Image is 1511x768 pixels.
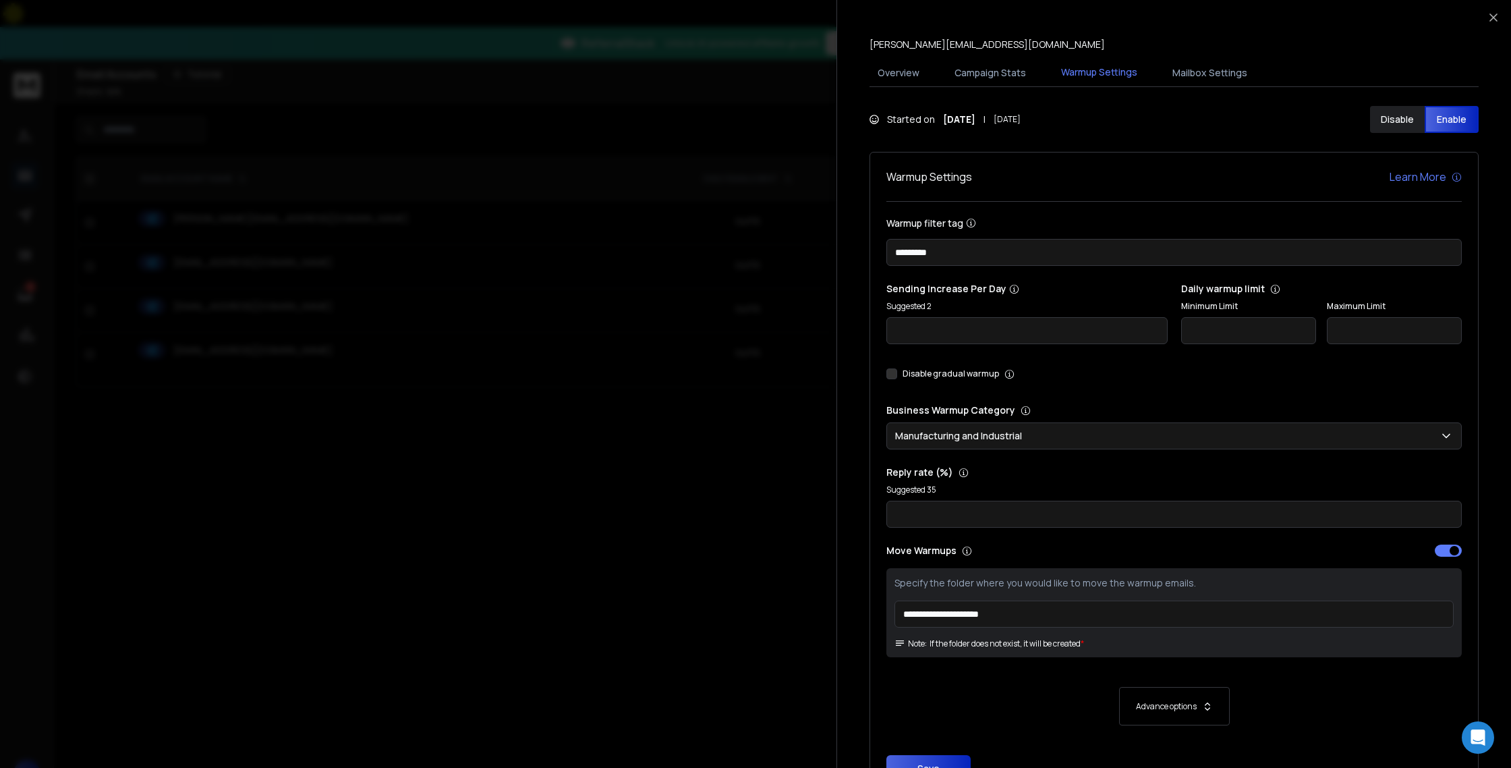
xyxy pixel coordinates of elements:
[894,576,1454,590] p: Specify the folder where you would like to move the warmup emails.
[1370,106,1479,133] button: DisableEnable
[994,114,1021,125] span: [DATE]
[930,638,1081,649] p: If the folder does not exist, it will be created
[903,368,999,379] label: Disable gradual warmup
[1370,106,1425,133] button: Disable
[886,485,1462,495] p: Suggested 35
[946,58,1034,88] button: Campaign Stats
[886,404,1462,417] p: Business Warmup Category
[1327,301,1462,312] label: Maximum Limit
[1462,721,1494,754] div: Open Intercom Messenger
[943,113,975,126] strong: [DATE]
[1164,58,1255,88] button: Mailbox Settings
[886,544,1170,557] p: Move Warmups
[983,113,986,126] span: |
[869,58,928,88] button: Overview
[895,429,1027,443] p: Manufacturing and Industrial
[869,113,1021,126] div: Started on
[900,687,1448,725] button: Advance options
[1181,282,1462,296] p: Daily warmup limit
[1136,701,1197,712] p: Advance options
[1390,169,1462,185] a: Learn More
[886,169,972,185] h1: Warmup Settings
[886,301,1168,312] p: Suggested 2
[886,218,1462,228] label: Warmup filter tag
[886,466,1462,479] p: Reply rate (%)
[1053,57,1145,88] button: Warmup Settings
[894,638,927,649] span: Note:
[1181,301,1316,312] label: Minimum Limit
[1425,106,1479,133] button: Enable
[886,282,1168,296] p: Sending Increase Per Day
[869,38,1105,51] p: [PERSON_NAME][EMAIL_ADDRESS][DOMAIN_NAME]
